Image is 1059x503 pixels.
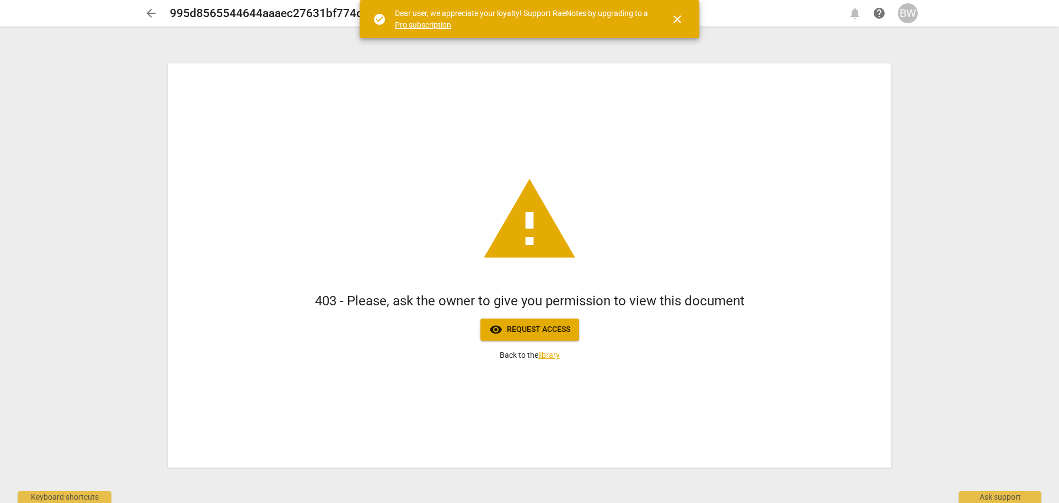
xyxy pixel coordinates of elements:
div: Ask support [959,491,1041,503]
span: check_circle [373,13,386,26]
h1: 403 - Please, ask the owner to give you permission to view this document [315,292,745,310]
button: BW [898,3,918,23]
button: Close [664,6,691,33]
div: Dear user, we appreciate your loyalty! Support RaeNotes by upgrading to a [395,8,651,30]
h2: 995d8565544644aaaec27631bf774d93 [170,7,376,20]
span: help [873,7,886,20]
p: Back to the [500,350,560,361]
span: Request access [489,323,570,336]
span: warning [480,171,579,270]
span: close [671,13,684,26]
div: Keyboard shortcuts [18,491,111,503]
a: Pro subscription [395,20,451,29]
a: Help [869,3,889,23]
a: library [538,351,560,359]
span: arrow_back [145,7,158,20]
span: visibility [489,323,502,336]
button: Request access [480,319,579,341]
